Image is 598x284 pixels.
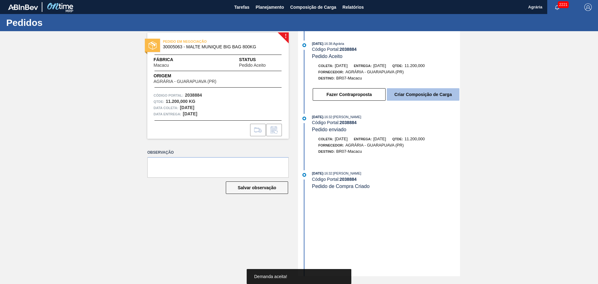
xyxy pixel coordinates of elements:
[547,3,567,12] button: Notificações
[234,3,249,11] span: Tarefas
[180,105,194,110] strong: [DATE]
[154,99,164,105] span: Qtde :
[154,73,234,79] span: Origem
[318,137,333,141] span: Coleta:
[318,150,335,153] span: Destino:
[335,63,348,68] span: [DATE]
[154,56,188,63] span: Fábrica
[318,64,333,68] span: Coleta:
[405,137,425,141] span: 11.200,000
[392,64,403,68] span: Qtde:
[312,47,460,52] div: Código Portal:
[584,3,592,11] img: Logout
[163,38,250,45] span: PEDIDO EM NEGOCIAÇÃO
[8,4,38,10] img: TNhmsLtSVTkK8tSr43FrP2fwEKptu5GPRR3wAAAABJRU5ErkJggg==
[163,45,276,49] span: 30005063 - MALTE MUNIQUE BIG BAG 800KG
[6,19,117,26] h1: Pedidos
[387,88,459,101] button: Criar Composição de Carga
[302,117,306,120] img: atual
[183,111,197,116] strong: [DATE]
[154,63,169,68] span: Macacu
[226,181,288,194] button: Salvar observação
[185,93,202,98] strong: 2038884
[405,63,425,68] span: 11.200,000
[345,143,404,147] span: AGRÁRIA - GUARAPUAVA (PR)
[239,63,266,68] span: Pedido Aceito
[345,70,404,74] span: AGRÁRIA - GUARAPUAVA (PR)
[332,115,361,119] span: : [PERSON_NAME]
[336,149,362,154] span: BR07-Macacu
[250,124,266,136] div: Ir para Composição de Carga
[558,1,569,8] span: 2221
[332,171,361,175] span: : [PERSON_NAME]
[154,92,183,99] span: Código Portal:
[154,79,216,84] span: AGRÁRIA - GUARAPUAVA (PR)
[266,124,282,136] div: Informar alteração no pedido
[312,54,343,59] span: Pedido Aceito
[256,3,284,11] span: Planejamento
[336,76,362,80] span: BR07-Macacu
[323,172,332,175] span: - 16:32
[312,120,460,125] div: Código Portal:
[373,137,386,141] span: [DATE]
[312,171,323,175] span: [DATE]
[339,177,357,182] strong: 2038884
[335,137,348,141] span: [DATE]
[318,76,335,80] span: Destino:
[312,184,370,189] span: Pedido de Compra Criado
[147,148,289,157] label: Observação
[154,105,178,111] span: Data coleta:
[318,70,344,74] span: Fornecedor:
[323,42,332,46] span: - 16:38
[302,43,306,47] img: atual
[373,63,386,68] span: [DATE]
[318,143,344,147] span: Fornecedor:
[312,42,323,46] span: [DATE]
[343,3,364,11] span: Relatórios
[339,47,357,52] strong: 2038884
[302,173,306,177] img: atual
[312,127,346,132] span: Pedido enviado
[166,99,195,104] strong: 11.200,000 KG
[392,137,403,141] span: Qtde:
[354,137,372,141] span: Entrega:
[323,115,332,119] span: - 16:32
[290,3,336,11] span: Composição de Carga
[332,42,344,46] span: : Agrária
[354,64,372,68] span: Entrega:
[312,177,460,182] div: Código Portal:
[154,111,181,117] span: Data entrega:
[312,115,323,119] span: [DATE]
[313,88,386,101] button: Fazer Contraproposta
[149,41,157,50] img: status
[239,56,282,63] span: Status
[339,120,357,125] strong: 2038884
[254,274,287,279] span: Demanda aceita!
